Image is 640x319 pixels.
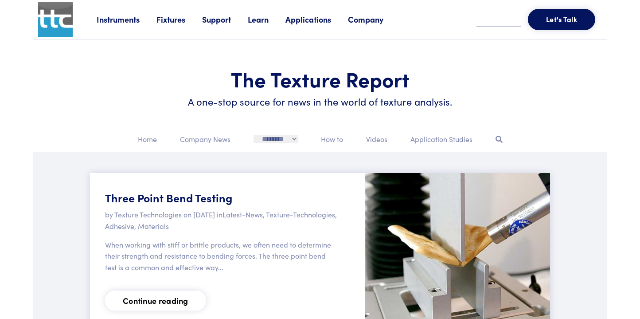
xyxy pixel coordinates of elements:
[248,14,285,25] a: Learn
[366,134,387,145] p: Videos
[138,134,157,145] p: Home
[528,9,595,30] button: Let's Talk
[180,134,230,145] p: Company News
[410,134,472,145] p: Application Studies
[38,2,73,37] img: ttc_logo_1x1_v1.0.png
[202,14,248,25] a: Support
[105,291,206,311] a: Continue reading
[54,66,586,92] h1: The Texture Report
[105,239,339,273] p: When working with stiff or brittle products, we often need to determine their strength and resist...
[285,14,348,25] a: Applications
[54,95,586,109] h6: A one-stop source for news in the world of texture analysis.
[97,14,156,25] a: Instruments
[156,14,202,25] a: Fixtures
[348,14,400,25] a: Company
[321,134,343,145] p: How to
[105,190,339,205] h5: Three Point Bend Testing
[105,209,339,232] p: by Texture Technologies on [DATE] in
